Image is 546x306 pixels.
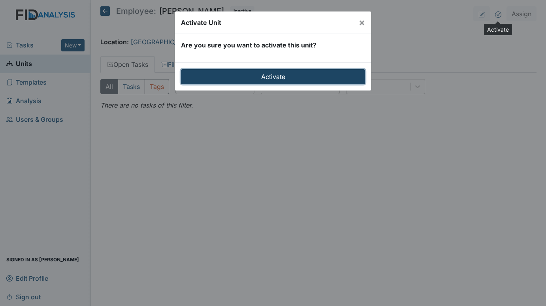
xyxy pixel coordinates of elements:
[352,11,371,34] button: Close
[484,24,512,35] div: Activate
[181,69,365,84] input: Activate
[181,18,221,27] div: Activate Unit
[359,17,365,28] span: ×
[181,41,316,49] strong: Are you sure you want to activate this unit?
